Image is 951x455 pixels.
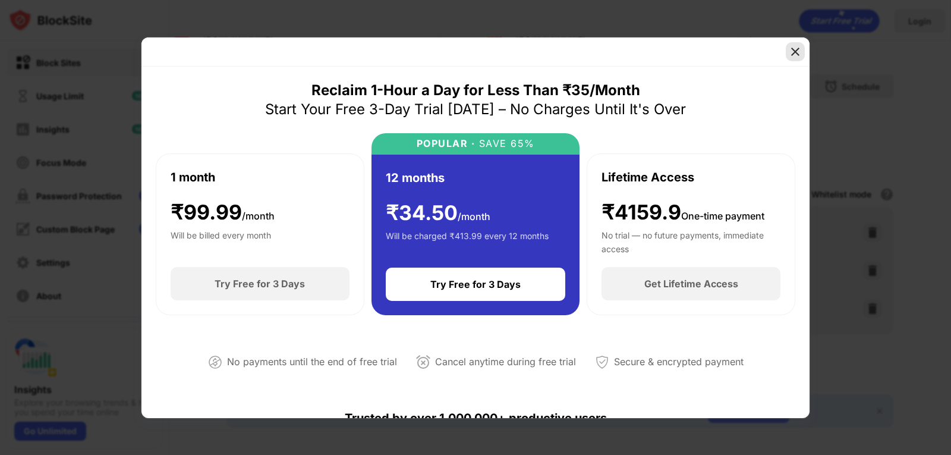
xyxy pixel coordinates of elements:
div: Will be charged ₹413.99 every 12 months [386,230,549,253]
div: POPULAR · [417,138,475,149]
img: cancel-anytime [416,355,430,369]
div: Get Lifetime Access [644,278,738,290]
div: 12 months [386,169,445,187]
div: Trusted by over 1,000,000+ productive users [156,390,795,447]
div: ₹4159.9 [602,200,764,225]
img: secured-payment [595,355,609,369]
div: Secure & encrypted payment [614,353,744,371]
div: No payments until the end of free trial [227,353,397,371]
div: Cancel anytime during free trial [435,353,576,371]
div: SAVE 65% [475,138,535,149]
span: /month [242,210,275,222]
div: ₹ 34.50 [386,201,490,225]
div: ₹ 99.99 [171,200,275,225]
div: Lifetime Access [602,168,694,186]
div: Reclaim 1-Hour a Day for Less Than ₹35/Month [311,81,640,100]
span: One-time payment [681,210,764,222]
span: /month [458,211,490,222]
div: Will be billed every month [171,229,271,253]
div: Start Your Free 3-Day Trial [DATE] – No Charges Until It's Over [265,100,686,119]
div: 1 month [171,168,215,186]
div: No trial — no future payments, immediate access [602,229,780,253]
div: Try Free for 3 Days [215,278,305,290]
div: Try Free for 3 Days [430,278,521,290]
img: not-paying [208,355,222,369]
